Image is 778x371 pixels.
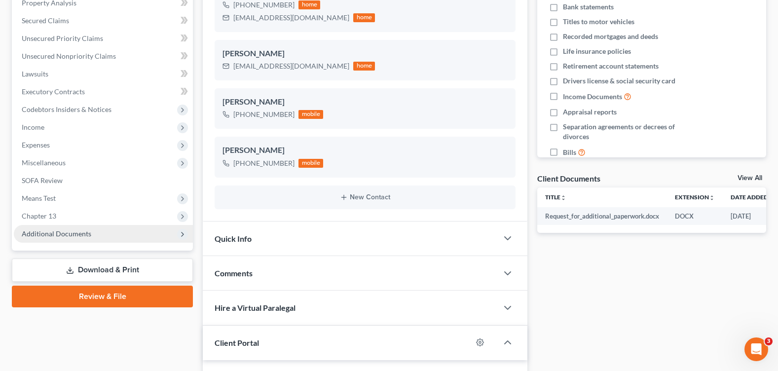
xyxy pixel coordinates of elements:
td: DOCX [667,207,723,225]
div: mobile [298,110,323,119]
span: Income Documents [563,92,622,102]
span: Unsecured Nonpriority Claims [22,52,116,60]
a: Unsecured Nonpriority Claims [14,47,193,65]
div: [PERSON_NAME] [222,48,508,60]
span: Means Test [22,194,56,202]
span: Appraisal reports [563,107,617,117]
span: Secured Claims [22,16,69,25]
div: home [298,0,320,9]
a: Extensionunfold_more [675,193,715,201]
div: [PERSON_NAME] [222,96,508,108]
iframe: Intercom live chat [744,337,768,361]
div: [PHONE_NUMBER] [233,110,295,119]
div: [PERSON_NAME] [222,145,508,156]
span: Hire a Virtual Paralegal [215,303,296,312]
span: Codebtors Insiders & Notices [22,105,111,113]
div: home [353,62,375,71]
span: Additional Documents [22,229,91,238]
span: Lawsuits [22,70,48,78]
a: Unsecured Priority Claims [14,30,193,47]
span: Retirement account statements [563,61,659,71]
span: 3 [765,337,773,345]
a: Lawsuits [14,65,193,83]
a: Secured Claims [14,12,193,30]
span: Recorded mortgages and deeds [563,32,658,41]
i: unfold_more [709,195,715,201]
a: Executory Contracts [14,83,193,101]
span: Expenses [22,141,50,149]
a: SOFA Review [14,172,193,189]
span: Separation agreements or decrees of divorces [563,122,701,142]
td: Request_for_additional_paperwork.docx [537,207,667,225]
span: Unsecured Priority Claims [22,34,103,42]
a: Titleunfold_more [545,193,566,201]
div: [PHONE_NUMBER] [233,158,295,168]
div: [EMAIL_ADDRESS][DOMAIN_NAME] [233,13,349,23]
span: Client Portal [215,338,259,347]
a: View All [738,175,762,182]
span: Miscellaneous [22,158,66,167]
span: Quick Info [215,234,252,243]
div: mobile [298,159,323,168]
span: Bank statements [563,2,614,12]
span: Drivers license & social security card [563,76,675,86]
span: Comments [215,268,253,278]
span: Income [22,123,44,131]
i: unfold_more [560,195,566,201]
div: Client Documents [537,173,600,184]
button: New Contact [222,193,508,201]
span: Chapter 13 [22,212,56,220]
div: home [353,13,375,22]
a: Download & Print [12,259,193,282]
span: Executory Contracts [22,87,85,96]
a: Date Added expand_more [731,193,775,201]
span: SOFA Review [22,176,63,185]
span: Life insurance policies [563,46,631,56]
a: Review & File [12,286,193,307]
span: Bills [563,148,576,157]
span: Titles to motor vehicles [563,17,634,27]
div: [EMAIL_ADDRESS][DOMAIN_NAME] [233,61,349,71]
